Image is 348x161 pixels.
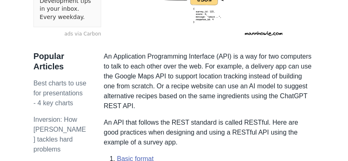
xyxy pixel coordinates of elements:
a: Best charts to use for presentations - 4 key charts [33,80,86,107]
a: ads via Carbon [33,31,101,38]
p: An API that follows the REST standard is called RESTful. Here are good practices when designing a... [104,118,315,147]
h3: Popular Articles [33,51,86,72]
p: An Application Programming Interface (API) is a way for two computers to talk to each other over ... [104,52,315,111]
a: Inversion: How [PERSON_NAME] tackles hard problems [33,116,86,153]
